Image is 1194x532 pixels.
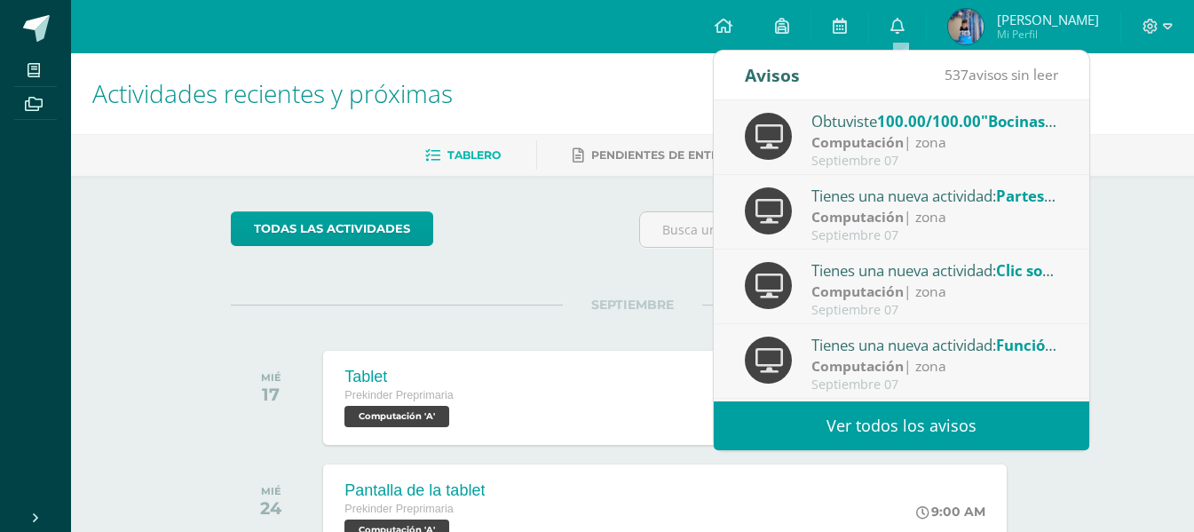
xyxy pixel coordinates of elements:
[811,154,1058,169] div: Septiembre 07
[948,9,984,44] img: e4cc5a724eb4fddbf2b7c0a9cab1ad26.png
[92,76,453,110] span: Actividades recientes y próximas
[811,356,1058,377] div: | zona
[260,497,281,519] div: 24
[877,111,981,131] span: 100.00/100.00
[260,485,281,497] div: MIÉ
[591,148,743,162] span: Pendientes de entrega
[447,148,501,162] span: Tablero
[745,51,800,99] div: Avisos
[261,371,281,384] div: MIÉ
[573,141,743,170] a: Pendientes de entrega
[811,282,904,301] strong: Computación
[996,335,1142,355] span: Función de la tablet
[261,384,281,405] div: 17
[811,228,1058,243] div: Septiembre 07
[344,389,453,401] span: Prekinder Preprimaria
[811,356,904,376] strong: Computación
[811,184,1058,207] div: Tienes una nueva actividad:
[231,211,433,246] a: todas las Actividades
[811,132,904,152] strong: Computación
[563,297,702,313] span: SEPTIEMBRE
[811,377,1058,393] div: Septiembre 07
[811,282,1058,302] div: | zona
[811,207,1058,227] div: | zona
[425,141,501,170] a: Tablero
[811,132,1058,153] div: | zona
[714,401,1089,450] a: Ver todos los avisos
[981,111,1056,131] span: "Bocinas"
[344,503,453,515] span: Prekinder Preprimaria
[811,109,1058,132] div: Obtuviste en
[344,406,449,427] span: Computación 'A'
[996,260,1097,281] span: Clic sostenido
[344,481,485,500] div: Pantalla de la tablet
[945,65,969,84] span: 537
[344,368,454,386] div: Tablet
[997,27,1099,42] span: Mi Perfil
[811,303,1058,318] div: Septiembre 07
[811,333,1058,356] div: Tienes una nueva actividad:
[945,65,1058,84] span: avisos sin leer
[811,207,904,226] strong: Computación
[640,212,1033,247] input: Busca una actividad próxima aquí...
[811,258,1058,282] div: Tienes una nueva actividad:
[916,504,985,520] div: 9:00 AM
[997,11,1099,28] span: [PERSON_NAME]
